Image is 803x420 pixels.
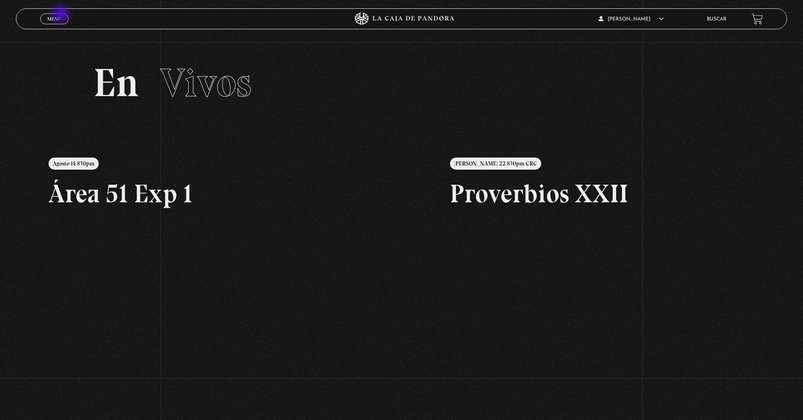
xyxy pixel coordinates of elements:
span: Menu [47,16,61,21]
a: View your shopping cart [752,13,763,25]
span: Vivos [160,59,251,107]
span: Cerrar [45,23,64,29]
h2: En [93,63,710,103]
a: Buscar [707,17,726,22]
span: [PERSON_NAME] [598,17,664,22]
